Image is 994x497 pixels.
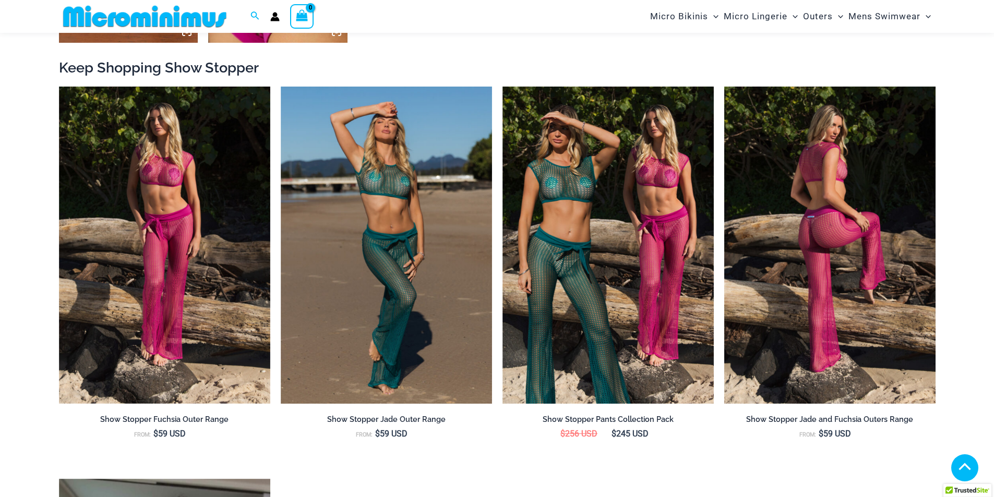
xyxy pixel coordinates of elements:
[134,431,151,438] span: From:
[59,415,270,425] h2: Show Stopper Fuchsia Outer Range
[819,429,823,439] span: $
[290,4,314,28] a: View Shopping Cart, empty
[502,415,714,428] a: Show Stopper Pants Collection Pack
[281,415,492,428] a: Show Stopper Jade Outer Range
[648,3,721,30] a: Micro BikinisMenu ToggleMenu Toggle
[560,429,597,439] bdi: 256 USD
[846,3,933,30] a: Mens SwimwearMenu ToggleMenu Toggle
[920,3,931,30] span: Menu Toggle
[153,429,158,439] span: $
[502,415,714,425] h2: Show Stopper Pants Collection Pack
[59,87,270,404] img: Show Stopper Fuchsia 366 Top 5007 pants 01
[59,87,270,404] a: Show Stopper Fuchsia 366 Top 5007 pants 01Show Stopper Fuchsia 366 Top 5007 pants 04Show Stopper ...
[833,3,843,30] span: Menu Toggle
[848,3,920,30] span: Mens Swimwear
[708,3,718,30] span: Menu Toggle
[502,87,714,404] a: Collection Pack (6)Collection Pack BCollection Pack B
[819,429,851,439] bdi: 59 USD
[281,415,492,425] h2: Show Stopper Jade Outer Range
[724,87,936,404] a: Show Stopper Jade 366 Top 5007 pants 03Show Stopper Fuchsia 366 Top 5007 pants 03Show Stopper Fuc...
[502,87,714,404] img: Collection Pack (6)
[356,431,373,438] span: From:
[650,3,708,30] span: Micro Bikinis
[724,3,787,30] span: Micro Lingerie
[724,415,936,428] a: Show Stopper Jade and Fuchsia Outers Range
[59,58,936,77] h2: Keep Shopping Show Stopper
[270,12,280,21] a: Account icon link
[612,429,649,439] bdi: 245 USD
[803,3,833,30] span: Outers
[281,87,492,404] a: Show Stopper Jade 366 Top 5007 pants 01Show Stopper Jade 366 Top 5007 pants 05Show Stopper Jade 3...
[724,415,936,425] h2: Show Stopper Jade and Fuchsia Outers Range
[59,415,270,428] a: Show Stopper Fuchsia Outer Range
[375,429,380,439] span: $
[375,429,408,439] bdi: 59 USD
[799,431,816,438] span: From:
[612,429,616,439] span: $
[800,3,846,30] a: OutersMenu ToggleMenu Toggle
[787,3,798,30] span: Menu Toggle
[281,87,492,404] img: Show Stopper Jade 366 Top 5007 pants 01
[721,3,800,30] a: Micro LingerieMenu ToggleMenu Toggle
[560,429,565,439] span: $
[59,5,231,28] img: MM SHOP LOGO FLAT
[646,2,936,31] nav: Site Navigation
[153,429,186,439] bdi: 59 USD
[250,10,260,23] a: Search icon link
[724,87,936,404] img: Show Stopper Fuchsia 366 Top 5007 pants 03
